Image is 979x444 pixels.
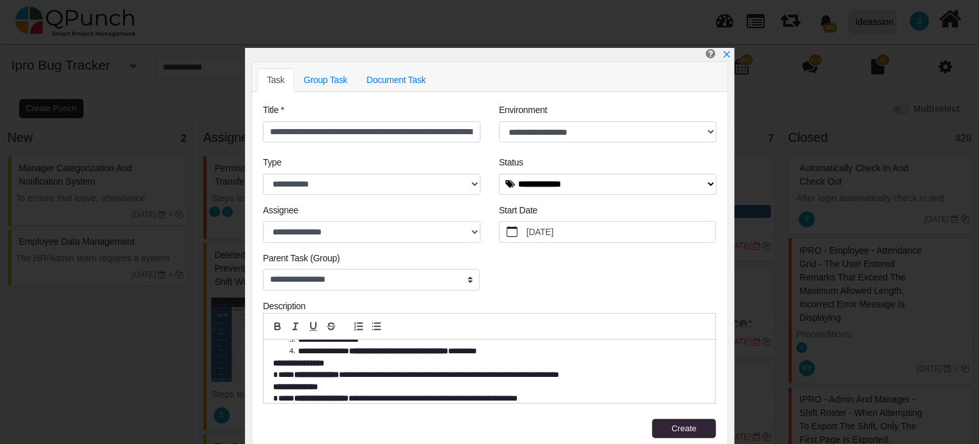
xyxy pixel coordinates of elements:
[671,424,696,433] span: Create
[499,103,548,117] label: Environment
[263,204,480,221] legend: Assignee
[357,68,435,92] a: Document Task
[263,103,284,117] label: Title *
[263,300,716,313] div: Description
[507,226,518,238] svg: calendar
[500,222,525,242] button: calendar
[499,156,716,173] legend: Status
[706,48,715,59] i: Create Punch
[652,419,716,438] button: Create
[722,49,731,59] a: x
[722,50,731,59] svg: x
[257,68,294,92] a: Task
[263,252,480,269] legend: Parent Task (Group)
[499,204,716,221] legend: Start Date
[294,68,357,92] a: Group Task
[263,156,480,173] legend: Type
[525,222,716,242] label: [DATE]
